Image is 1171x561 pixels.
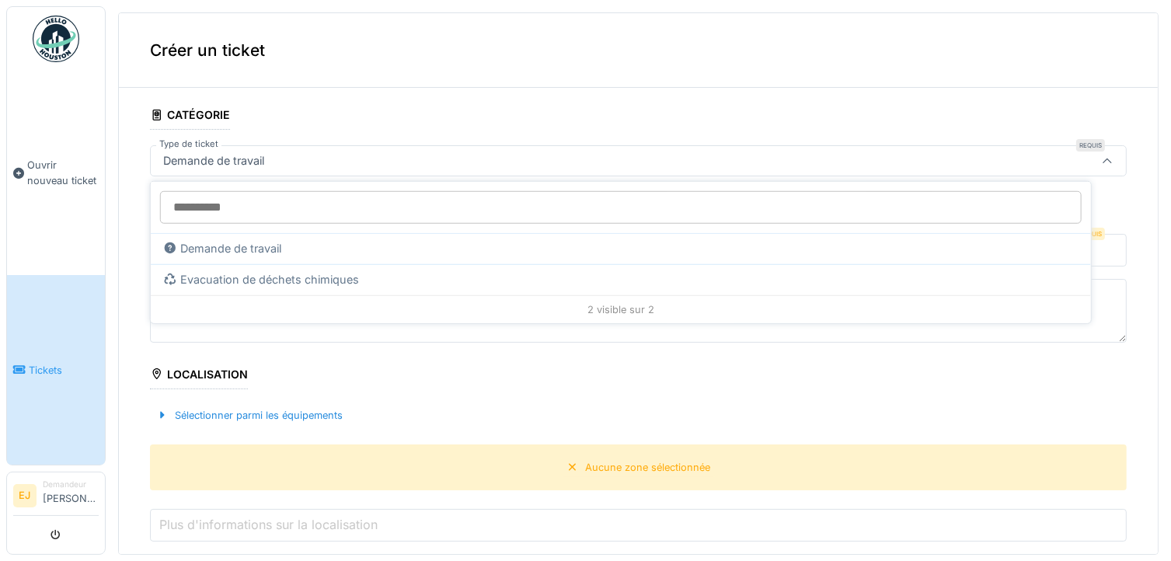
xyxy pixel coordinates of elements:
[150,363,248,389] div: Localisation
[29,363,99,378] span: Tickets
[585,460,710,475] div: Aucune zone sélectionnée
[156,138,221,151] label: Type de ticket
[7,275,105,465] a: Tickets
[13,479,99,516] a: EJ Demandeur[PERSON_NAME]
[163,271,1079,288] div: Evacuation de déchets chimiques
[43,479,99,512] li: [PERSON_NAME]
[150,103,230,130] div: Catégorie
[151,295,1091,323] div: 2 visible sur 2
[163,240,1079,257] div: Demande de travail
[7,71,105,275] a: Ouvrir nouveau ticket
[43,479,99,490] div: Demandeur
[156,515,381,534] label: Plus d'informations sur la localisation
[33,16,79,62] img: Badge_color-CXgf-gQk.svg
[157,152,270,169] div: Demande de travail
[13,484,37,507] li: EJ
[27,158,99,187] span: Ouvrir nouveau ticket
[119,13,1158,88] div: Créer un ticket
[150,405,349,426] div: Sélectionner parmi les équipements
[1076,139,1105,152] div: Requis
